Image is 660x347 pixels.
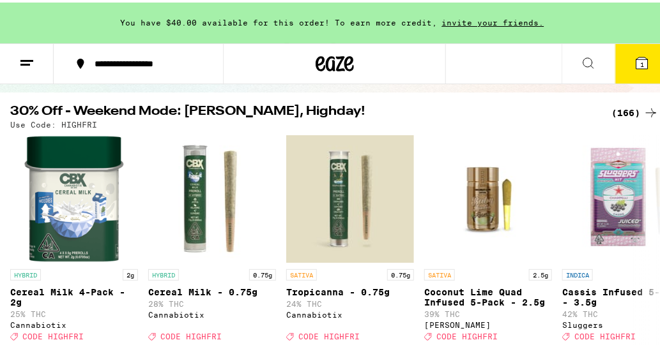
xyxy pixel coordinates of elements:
div: [PERSON_NAME] [424,318,552,327]
p: HYBRID [10,267,41,278]
p: SATIVA [286,267,317,278]
span: Hi. Need any help? [8,9,93,19]
p: 24% THC [286,297,414,306]
p: INDICA [562,267,593,278]
a: Open page for Cereal Milk 4-Pack - 2g from Cannabiotix [10,133,138,344]
p: 39% THC [424,307,552,316]
p: HYBRID [148,267,179,278]
span: CODE HIGHFRI [574,330,636,338]
a: Open page for Cereal Milk - 0.75g from Cannabiotix [148,133,276,344]
a: (166) [611,103,659,118]
p: 0.75g [249,267,276,278]
img: Cannabiotix - Cereal Milk 4-Pack - 2g [24,133,125,260]
p: 28% THC [148,297,276,306]
p: 2.5g [529,267,552,278]
span: invite your friends. [438,16,549,24]
span: 1 [640,58,644,66]
p: Use Code: HIGHFRI [10,118,97,126]
div: Cannabiotix [148,308,276,316]
p: Cereal Milk - 0.75g [148,284,276,295]
img: Jeeter - Coconut Lime Quad Infused 5-Pack - 2.5g [424,133,552,260]
p: Coconut Lime Quad Infused 5-Pack - 2.5g [424,284,552,305]
p: 25% THC [10,307,138,316]
div: Cannabiotix [286,308,414,316]
p: Cereal Milk 4-Pack - 2g [10,284,138,305]
span: You have $40.00 available for this order! To earn more credit, [121,16,438,24]
p: 2g [123,267,138,278]
span: CODE HIGHFRI [160,330,222,338]
div: Cannabiotix [10,318,138,327]
p: 0.75g [387,267,414,278]
a: Open page for Coconut Lime Quad Infused 5-Pack - 2.5g from Jeeter [424,133,552,344]
span: CODE HIGHFRI [436,330,498,338]
span: CODE HIGHFRI [298,330,360,338]
img: Cannabiotix - Tropicanna - 0.75g [286,133,414,260]
h2: 30% Off - Weekend Mode: [PERSON_NAME], Highday! [10,103,596,118]
a: Open page for Tropicanna - 0.75g from Cannabiotix [286,133,414,344]
img: Cannabiotix - Cereal Milk - 0.75g [148,133,276,260]
span: CODE HIGHFRI [22,330,84,338]
p: SATIVA [424,267,455,278]
p: Tropicanna - 0.75g [286,284,414,295]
